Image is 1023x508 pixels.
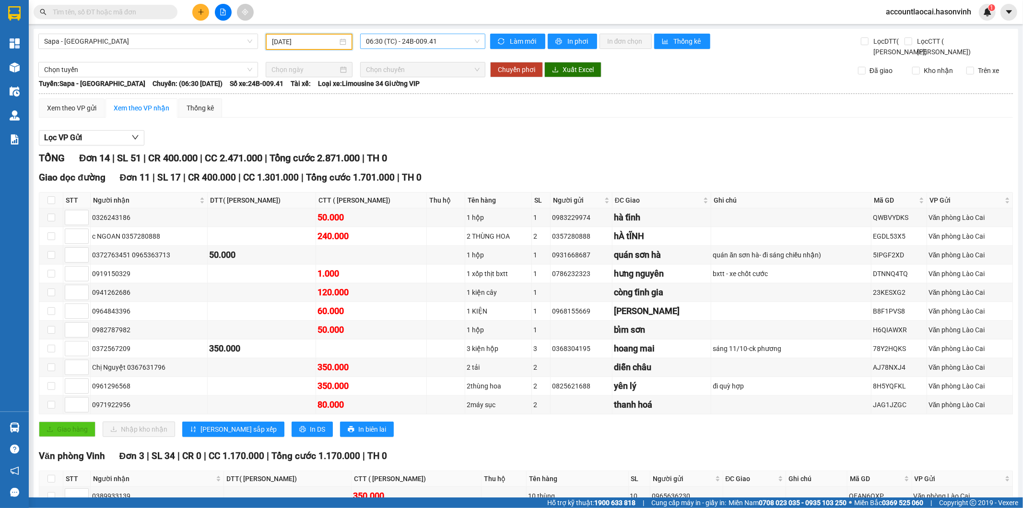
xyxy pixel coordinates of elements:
[310,424,325,435] span: In DS
[927,227,1013,246] td: Văn phòng Lào Cai
[532,193,551,208] th: SL
[153,172,155,183] span: |
[927,283,1013,302] td: Văn phòng Lào Cai
[533,287,549,298] div: 1
[914,36,973,57] span: Lọc CTT ( [PERSON_NAME])
[927,339,1013,358] td: Văn phòng Lào Cai
[850,473,902,484] span: Mã GD
[467,250,530,260] div: 1 hộp
[533,362,549,373] div: 2
[317,211,425,224] div: 50.000
[600,34,652,49] button: In đơn chọn
[871,265,927,283] td: DTNNQ4TQ
[674,36,703,47] span: Thống kê
[630,491,648,501] div: 10
[929,362,1011,373] div: Văn phòng Lào Cai
[242,9,248,15] span: aim
[208,193,317,208] th: DTT( [PERSON_NAME])
[204,450,206,461] span: |
[873,362,925,373] div: AJ78NXJ4
[873,287,925,298] div: 23KESXG2
[929,325,1011,335] div: Văn phòng Lào Cai
[188,172,236,183] span: CR 400.000
[92,343,206,354] div: 0372567209
[271,64,338,75] input: Chọn ngày
[205,152,262,164] span: CC 2.471.000
[929,231,1011,242] div: Văn phòng Lào Cai
[490,34,545,49] button: syncLàm mới
[729,497,847,508] span: Miền Nam
[1000,4,1017,21] button: caret-down
[528,491,626,501] div: 10 thùng
[92,306,206,316] div: 0964843396
[653,473,713,484] span: Người gửi
[594,499,635,507] strong: 1900 633 818
[467,381,530,391] div: 2thùng hoa
[662,38,670,46] span: bar-chart
[871,283,927,302] td: 23KESXG2
[39,422,95,437] button: uploadGiao hàng
[367,152,387,164] span: TH 0
[366,62,479,77] span: Chọn chuyến
[510,36,538,47] span: Làm mới
[552,381,611,391] div: 0825621688
[929,212,1011,223] div: Văn phòng Lào Cai
[306,172,395,183] span: Tổng cước 1.701.000
[92,491,222,501] div: 0389933139
[555,38,564,46] span: printer
[363,450,365,461] span: |
[614,248,709,262] div: quán sơn hà
[92,287,206,298] div: 0941262686
[63,471,91,487] th: STT
[912,487,1013,506] td: Văn phòng Lào Cai
[871,246,927,265] td: 5IPGF2XD
[873,399,925,410] div: JAG1JZGC
[39,152,65,164] span: TỔNG
[533,250,549,260] div: 1
[871,208,927,227] td: QWBVYDKS
[873,250,925,260] div: 5IPGF2XD
[92,268,206,279] div: 0919150329
[182,450,201,461] span: CR 0
[10,488,19,497] span: message
[849,501,852,505] span: ⚪️
[467,343,530,354] div: 3 kiện hộp
[44,62,252,77] span: Chọn tuyến
[131,133,139,141] span: down
[317,230,425,243] div: 240.000
[929,287,1011,298] div: Văn phòng Lào Cai
[713,250,869,260] div: quán ăn sơn hà- đi sáng chiều nhận)
[614,342,709,355] div: hoang mai
[654,34,710,49] button: bar-chartThống kê
[92,212,206,223] div: 0326243186
[119,450,145,461] span: Đơn 3
[929,343,1011,354] div: Văn phòng Lào Cai
[878,6,979,18] span: accountlaocai.hasonvinh
[533,343,549,354] div: 3
[652,491,721,501] div: 0965636230
[713,343,869,354] div: sáng 11/10-ck phương
[92,231,206,242] div: c NGOAN 0357280888
[44,34,252,48] span: Sapa - Hà Tĩnh
[39,172,106,183] span: Giao dọc đường
[317,361,425,374] div: 350.000
[874,195,917,206] span: Mã GD
[148,152,198,164] span: CR 400.000
[187,103,214,113] div: Thống kê
[873,268,925,279] div: DTNNQ4TQ
[498,38,506,46] span: sync
[552,268,611,279] div: 0786232323
[40,9,47,15] span: search
[870,36,929,57] span: Lọc DTT( [PERSON_NAME])
[465,193,532,208] th: Tên hàng
[190,426,197,434] span: sort-ascending
[63,193,91,208] th: STT
[230,78,283,89] span: Số xe: 24B-009.41
[299,426,306,434] span: printer
[873,343,925,354] div: 78Y2HQKS
[157,172,181,183] span: SL 17
[93,473,214,484] span: Người nhận
[614,286,709,299] div: còng tĩnh gia
[527,471,628,487] th: Tên hàng
[563,64,594,75] span: Xuất Excel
